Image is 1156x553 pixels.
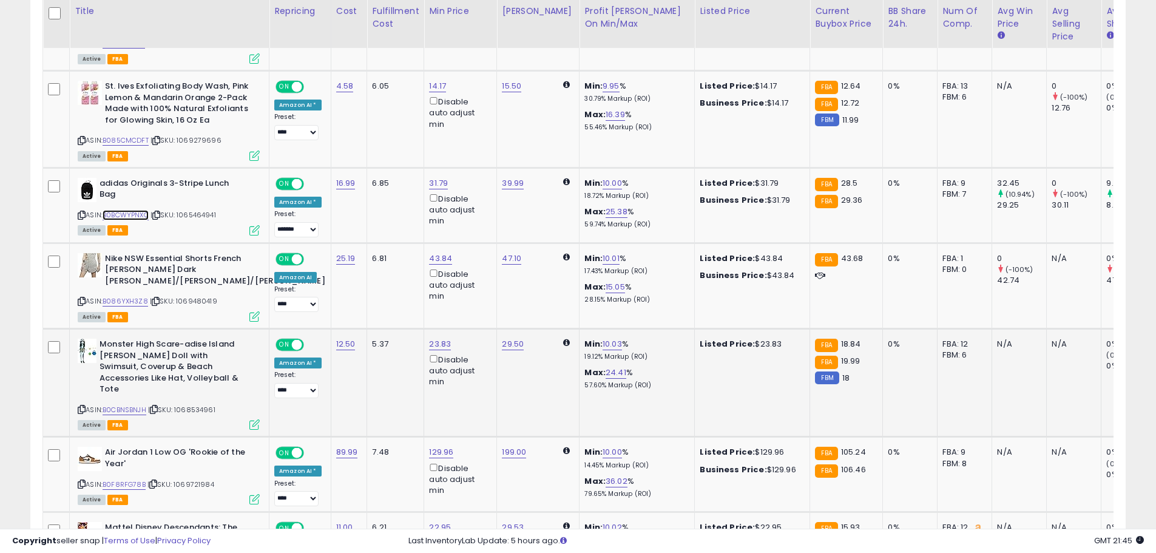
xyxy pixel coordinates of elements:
[700,97,766,109] b: Business Price:
[107,420,128,430] span: FBA
[103,405,146,415] a: B0CBNSBNJH
[603,446,622,458] a: 10.00
[78,253,102,277] img: 51BqdVe7XgL._SL40_.jpg
[700,464,800,475] div: $129.96
[815,178,837,191] small: FBA
[1060,92,1088,102] small: (-100%)
[584,109,606,120] b: Max:
[942,189,982,200] div: FBM: 7
[78,81,260,160] div: ASIN:
[78,81,102,105] img: 41sA06PvnbL._SL40_.jpg
[700,81,800,92] div: $14.17
[147,480,214,489] span: | SKU: 1069721984
[429,267,487,302] div: Disable auto adjust min
[274,100,322,110] div: Amazon AI *
[105,253,252,290] b: Nike NSW Essential Shorts French [PERSON_NAME] Dark [PERSON_NAME]/[PERSON_NAME]/[PERSON_NAME]
[584,80,603,92] b: Min:
[302,254,322,264] span: OFF
[1060,189,1088,199] small: (-100%)
[584,267,685,276] p: 17.43% Markup (ROI)
[1106,469,1155,480] div: 0%
[888,81,928,92] div: 0%
[78,178,96,202] img: 3121tjYooXL._SL40_.jpg
[429,80,446,92] a: 14.17
[336,5,362,18] div: Cost
[1106,339,1155,350] div: 0%
[942,178,982,189] div: FBA: 9
[841,253,864,264] span: 43.68
[1106,92,1123,102] small: (0%)
[78,312,106,322] span: All listings currently available for purchase on Amazon
[584,490,685,498] p: 79.65% Markup (ROI)
[888,447,928,458] div: 0%
[700,195,800,206] div: $31.79
[429,177,448,189] a: 31.79
[700,194,766,206] b: Business Price:
[372,339,414,350] div: 5.37
[274,210,322,237] div: Preset:
[815,356,837,369] small: FBA
[429,353,487,388] div: Disable auto adjust min
[584,353,685,361] p: 19.12% Markup (ROI)
[584,339,685,361] div: %
[1052,5,1096,43] div: Avg Selling Price
[584,367,606,378] b: Max:
[107,312,128,322] span: FBA
[700,270,800,281] div: $43.84
[372,81,414,92] div: 6.05
[1106,361,1155,371] div: 0%
[150,135,221,145] span: | SKU: 1069279696
[150,296,217,306] span: | SKU: 1069480419
[997,447,1037,458] div: N/A
[997,178,1046,189] div: 32.45
[997,200,1046,211] div: 29.25
[1106,275,1155,286] div: 47.57%
[336,80,354,92] a: 4.58
[1106,30,1114,41] small: Avg BB Share.
[78,253,260,321] div: ASIN:
[502,80,521,92] a: 15.50
[841,80,861,92] span: 12.64
[842,372,850,384] span: 18
[841,464,866,475] span: 106.46
[1106,5,1151,30] div: Avg BB Share
[274,113,322,140] div: Preset:
[606,475,627,487] a: 36.02
[150,210,216,220] span: | SKU: 1065464941
[841,177,858,189] span: 28.5
[603,80,620,92] a: 9.95
[815,339,837,352] small: FBA
[606,206,627,218] a: 25.38
[12,535,56,546] strong: Copyright
[942,458,982,469] div: FBM: 8
[700,339,800,350] div: $23.83
[700,253,800,264] div: $43.84
[274,466,322,477] div: Amazon AI *
[429,338,451,350] a: 23.83
[603,177,622,189] a: 10.00
[78,339,96,363] img: 41yT1o2to4L._SL40_.jpg
[888,178,928,189] div: 0%
[277,254,292,264] span: ON
[78,54,106,64] span: All listings currently available for purchase on Amazon
[815,447,837,460] small: FBA
[1106,459,1123,469] small: (0%)
[78,225,106,236] span: All listings currently available for purchase on Amazon
[584,123,685,132] p: 55.46% Markup (ROI)
[1052,447,1092,458] div: N/A
[815,98,837,111] small: FBA
[815,464,837,478] small: FBA
[584,461,685,470] p: 14.45% Markup (ROI)
[1106,200,1155,211] div: 8.86%
[1106,253,1155,264] div: 0%
[584,446,603,458] b: Min:
[429,5,492,18] div: Min Price
[606,367,626,379] a: 24.41
[78,447,260,503] div: ASIN:
[942,447,982,458] div: FBA: 9
[78,151,106,161] span: All listings currently available for purchase on Amazon
[103,296,148,307] a: B086YXH3Z8
[12,535,211,547] div: seller snap | |
[103,135,149,146] a: B085CMCDFT
[104,535,155,546] a: Terms of Use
